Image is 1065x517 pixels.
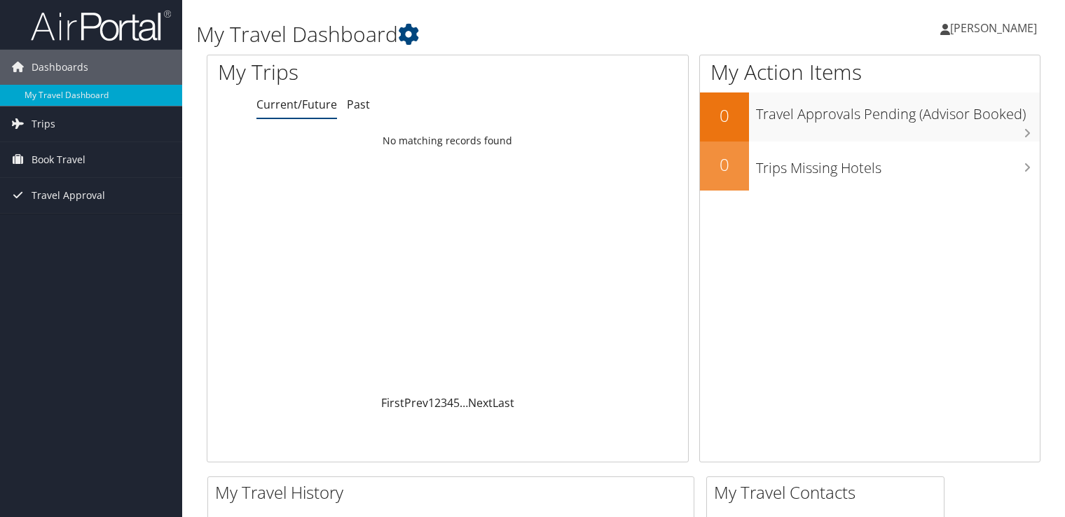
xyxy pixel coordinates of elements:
a: [PERSON_NAME] [940,7,1051,49]
h1: My Trips [218,57,477,87]
a: First [381,395,404,411]
span: Travel Approval [32,178,105,213]
h3: Travel Approvals Pending (Advisor Booked) [756,97,1040,124]
a: 1 [428,395,434,411]
a: Last [493,395,514,411]
a: 2 [434,395,441,411]
td: No matching records found [207,128,688,153]
span: … [460,395,468,411]
a: 3 [441,395,447,411]
a: Next [468,395,493,411]
h2: 0 [700,104,749,127]
h3: Trips Missing Hotels [756,151,1040,178]
h1: My Travel Dashboard [196,20,766,49]
span: Dashboards [32,50,88,85]
a: 4 [447,395,453,411]
h2: My Travel Contacts [714,481,944,504]
a: 0Travel Approvals Pending (Advisor Booked) [700,92,1040,142]
span: Trips [32,106,55,142]
a: Prev [404,395,428,411]
h2: 0 [700,153,749,177]
a: 5 [453,395,460,411]
a: Current/Future [256,97,337,112]
h2: My Travel History [215,481,694,504]
a: 0Trips Missing Hotels [700,142,1040,191]
img: airportal-logo.png [31,9,171,42]
span: Book Travel [32,142,85,177]
a: Past [347,97,370,112]
h1: My Action Items [700,57,1040,87]
span: [PERSON_NAME] [950,20,1037,36]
